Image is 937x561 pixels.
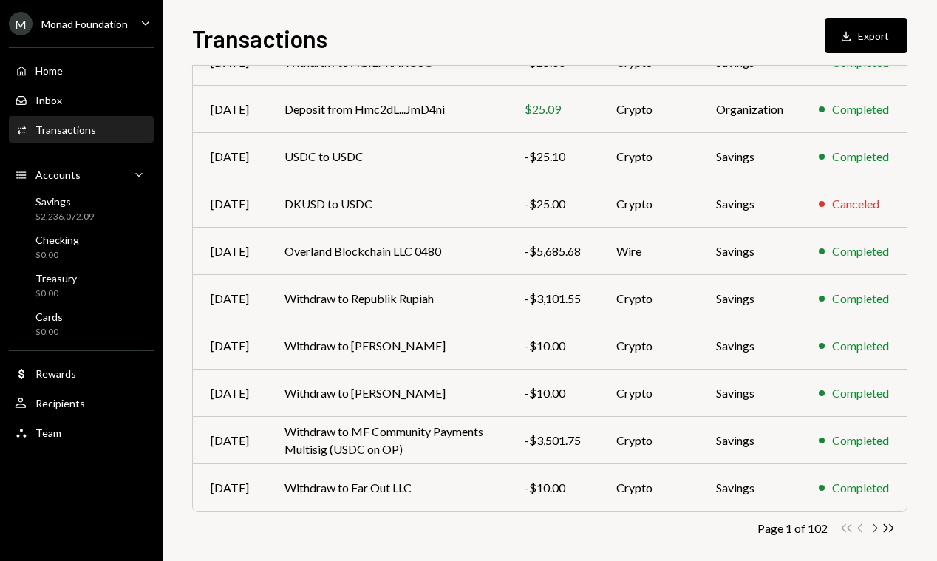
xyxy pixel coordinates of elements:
[698,417,801,464] td: Savings
[35,195,94,208] div: Savings
[525,384,581,402] div: -$10.00
[525,242,581,260] div: -$5,685.68
[9,268,154,303] a: Treasury$0.00
[41,18,128,30] div: Monad Foundation
[35,249,79,262] div: $0.00
[35,310,63,323] div: Cards
[267,464,507,511] td: Withdraw to Far Out LLC
[35,288,77,300] div: $0.00
[267,322,507,370] td: Withdraw to [PERSON_NAME]
[9,229,154,265] a: Checking$0.00
[832,242,889,260] div: Completed
[9,161,154,188] a: Accounts
[698,133,801,180] td: Savings
[35,64,63,77] div: Home
[9,419,154,446] a: Team
[599,417,698,464] td: Crypto
[599,86,698,133] td: Crypto
[9,360,154,387] a: Rewards
[525,337,581,355] div: -$10.00
[698,228,801,275] td: Savings
[832,479,889,497] div: Completed
[35,272,77,285] div: Treasury
[9,191,154,226] a: Savings$2,236,072.09
[9,12,33,35] div: M
[267,275,507,322] td: Withdraw to Republik Rupiah
[35,94,62,106] div: Inbox
[35,326,63,339] div: $0.00
[9,57,154,84] a: Home
[599,370,698,417] td: Crypto
[832,337,889,355] div: Completed
[599,322,698,370] td: Crypto
[267,86,507,133] td: Deposit from Hmc2dL...JmD4ni
[698,464,801,511] td: Savings
[35,367,76,380] div: Rewards
[599,228,698,275] td: Wire
[832,384,889,402] div: Completed
[211,337,249,355] div: [DATE]
[267,228,507,275] td: Overland Blockchain LLC 0480
[698,275,801,322] td: Savings
[35,123,96,136] div: Transactions
[832,290,889,307] div: Completed
[211,242,249,260] div: [DATE]
[525,479,581,497] div: -$10.00
[192,24,327,53] h1: Transactions
[525,148,581,166] div: -$25.10
[211,101,249,118] div: [DATE]
[832,101,889,118] div: Completed
[211,195,249,213] div: [DATE]
[211,432,249,449] div: [DATE]
[267,370,507,417] td: Withdraw to [PERSON_NAME]
[757,521,828,535] div: Page 1 of 102
[698,370,801,417] td: Savings
[525,290,581,307] div: -$3,101.55
[599,180,698,228] td: Crypto
[35,426,61,439] div: Team
[525,432,581,449] div: -$3,501.75
[211,384,249,402] div: [DATE]
[9,116,154,143] a: Transactions
[267,180,507,228] td: DKUSD to USDC
[211,148,249,166] div: [DATE]
[35,397,85,409] div: Recipients
[9,86,154,113] a: Inbox
[9,306,154,341] a: Cards$0.00
[35,169,81,181] div: Accounts
[698,180,801,228] td: Savings
[599,464,698,511] td: Crypto
[211,479,249,497] div: [DATE]
[267,417,507,464] td: Withdraw to MF Community Payments Multisig (USDC on OP)
[599,133,698,180] td: Crypto
[525,195,581,213] div: -$25.00
[698,86,801,133] td: Organization
[267,133,507,180] td: USDC to USDC
[832,195,879,213] div: Canceled
[9,390,154,416] a: Recipients
[35,211,94,223] div: $2,236,072.09
[599,275,698,322] td: Crypto
[698,322,801,370] td: Savings
[525,101,581,118] div: $25.09
[35,234,79,246] div: Checking
[832,432,889,449] div: Completed
[211,290,249,307] div: [DATE]
[825,18,907,53] button: Export
[832,148,889,166] div: Completed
